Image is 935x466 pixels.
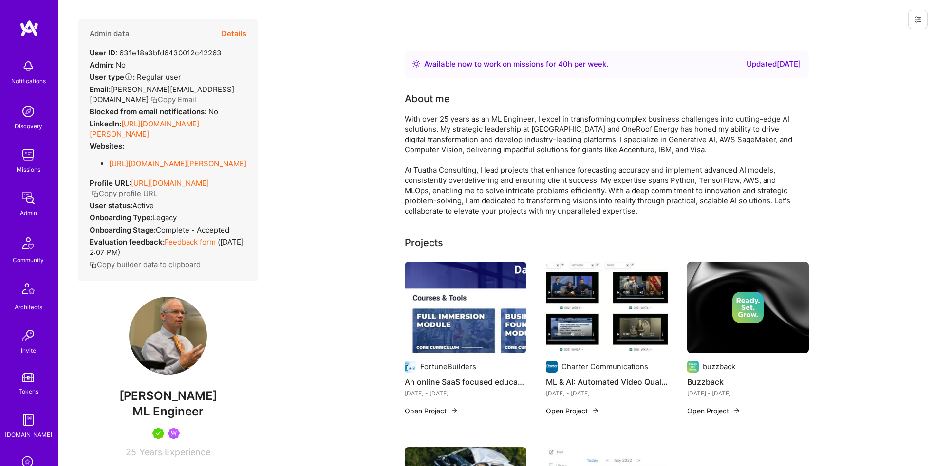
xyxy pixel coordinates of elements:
[17,279,40,302] img: Architects
[90,60,126,70] div: No
[132,201,154,210] span: Active
[405,361,416,373] img: Company logo
[109,159,246,168] a: [URL][DOMAIN_NAME][PERSON_NAME]
[558,59,568,69] span: 40
[20,208,37,218] div: Admin
[19,326,38,345] img: Invite
[405,235,443,250] div: Projects
[546,406,599,416] button: Open Project
[546,388,668,398] div: [DATE] - [DATE]
[90,107,208,116] strong: Blocked from email notifications:
[168,428,180,439] img: Been on Mission
[17,232,40,255] img: Community
[412,60,420,68] img: Availability
[90,72,135,82] strong: User type :
[132,404,204,418] span: ML Engineer
[13,255,44,265] div: Community
[732,292,764,323] img: Company logo
[405,91,450,106] div: About me
[124,72,133,81] i: Help
[703,361,735,372] div: buzzback
[687,262,809,353] img: cover
[687,388,809,398] div: [DATE] - [DATE]
[139,447,210,457] span: Years Experience
[19,145,38,164] img: teamwork
[15,302,42,312] div: Architects
[405,406,458,416] button: Open Project
[90,119,199,139] a: [URL][DOMAIN_NAME][PERSON_NAME]
[546,262,668,353] img: ML & AI: Automated Video Quality Ad Insertion & Validation
[150,94,196,105] button: Copy Email
[126,447,136,457] span: 25
[17,164,40,175] div: Missions
[131,179,209,188] a: [URL][DOMAIN_NAME]
[90,237,165,247] strong: Evaluation feedback:
[546,376,668,388] h4: ML & AI: Automated Video Quality Ad Insertion & Validation
[222,19,246,48] button: Details
[561,361,648,372] div: Charter Communications
[92,190,99,197] i: icon Copy
[546,361,558,373] img: Company logo
[90,48,117,57] strong: User ID:
[90,72,181,82] div: Regular user
[90,107,218,117] div: No
[90,237,246,257] div: ( [DATE] 2:07 PM )
[15,121,42,131] div: Discovery
[90,261,97,269] i: icon Copy
[90,48,222,58] div: 631e18a3bfd6430012c42263
[405,262,526,353] img: An online SaaS focused education platform supporting 80,000 students generating $150 Million in r...
[165,237,216,247] a: Feedback form
[21,345,36,356] div: Invite
[19,188,38,208] img: admin teamwork
[405,388,526,398] div: [DATE] - [DATE]
[420,361,476,372] div: FortuneBuilders
[92,188,157,198] button: Copy profile URL
[129,297,207,375] img: User Avatar
[90,60,114,70] strong: Admin:
[152,213,177,222] span: legacy
[450,407,458,414] img: arrow-right
[405,114,794,216] div: With over 25 years as an ML Engineer, I excel in transforming complex business challenges into cu...
[687,406,741,416] button: Open Project
[592,407,599,414] img: arrow-right
[90,213,152,222] strong: Onboarding Type:
[687,361,699,373] img: Company logo
[90,142,124,151] strong: Websites:
[19,410,38,430] img: guide book
[90,179,131,188] strong: Profile URL:
[19,19,39,37] img: logo
[405,376,526,388] h4: An online SaaS focused education platform supporting 80,000 students generating $150 Million in r...
[90,119,121,128] strong: LinkedIn:
[19,102,38,121] img: discovery
[152,428,164,439] img: A.Teamer in Residence
[90,29,130,38] h4: Admin data
[733,407,741,414] img: arrow-right
[5,430,52,440] div: [DOMAIN_NAME]
[90,259,201,269] button: Copy builder data to clipboard
[78,389,258,403] span: [PERSON_NAME]
[424,58,608,70] div: Available now to work on missions for h per week .
[687,376,809,388] h4: Buzzback
[11,76,46,86] div: Notifications
[19,386,38,396] div: Tokens
[150,96,158,104] i: icon Copy
[90,201,132,210] strong: User status:
[90,85,234,104] span: [PERSON_NAME][EMAIL_ADDRESS][DOMAIN_NAME]
[90,225,156,234] strong: Onboarding Stage:
[22,373,34,382] img: tokens
[90,85,111,94] strong: Email:
[747,58,801,70] div: Updated [DATE]
[156,225,229,234] span: Complete - Accepted
[19,56,38,76] img: bell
